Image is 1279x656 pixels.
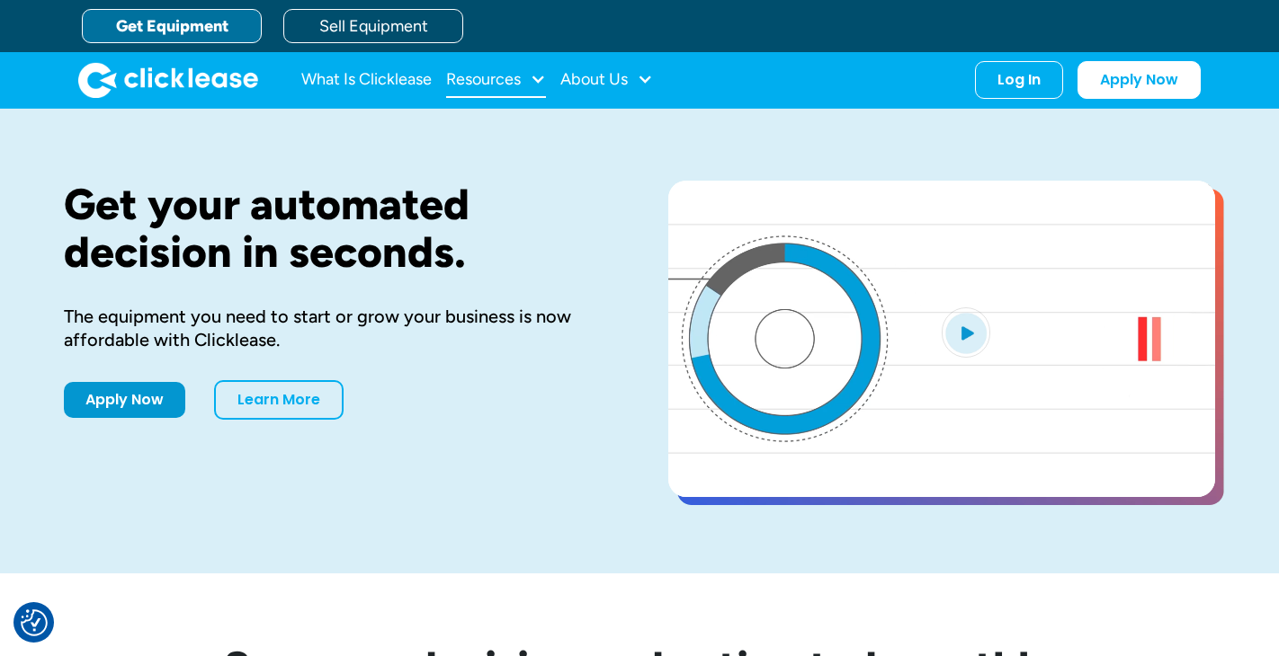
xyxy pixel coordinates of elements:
[446,62,546,98] div: Resources
[64,382,185,418] a: Apply Now
[21,609,48,636] button: Consent Preferences
[214,380,344,420] a: Learn More
[560,62,653,98] div: About Us
[668,181,1215,497] a: open lightbox
[942,307,990,358] img: Blue play button logo on a light blue circular background
[301,62,432,98] a: What Is Clicklease
[997,71,1041,89] div: Log In
[64,181,611,276] h1: Get your automated decision in seconds.
[64,305,611,351] div: The equipment you need to start or grow your business is now affordable with Clicklease.
[21,609,48,636] img: Revisit consent button
[82,9,262,43] a: Get Equipment
[78,62,258,98] a: home
[1078,61,1201,99] a: Apply Now
[78,62,258,98] img: Clicklease logo
[283,9,463,43] a: Sell Equipment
